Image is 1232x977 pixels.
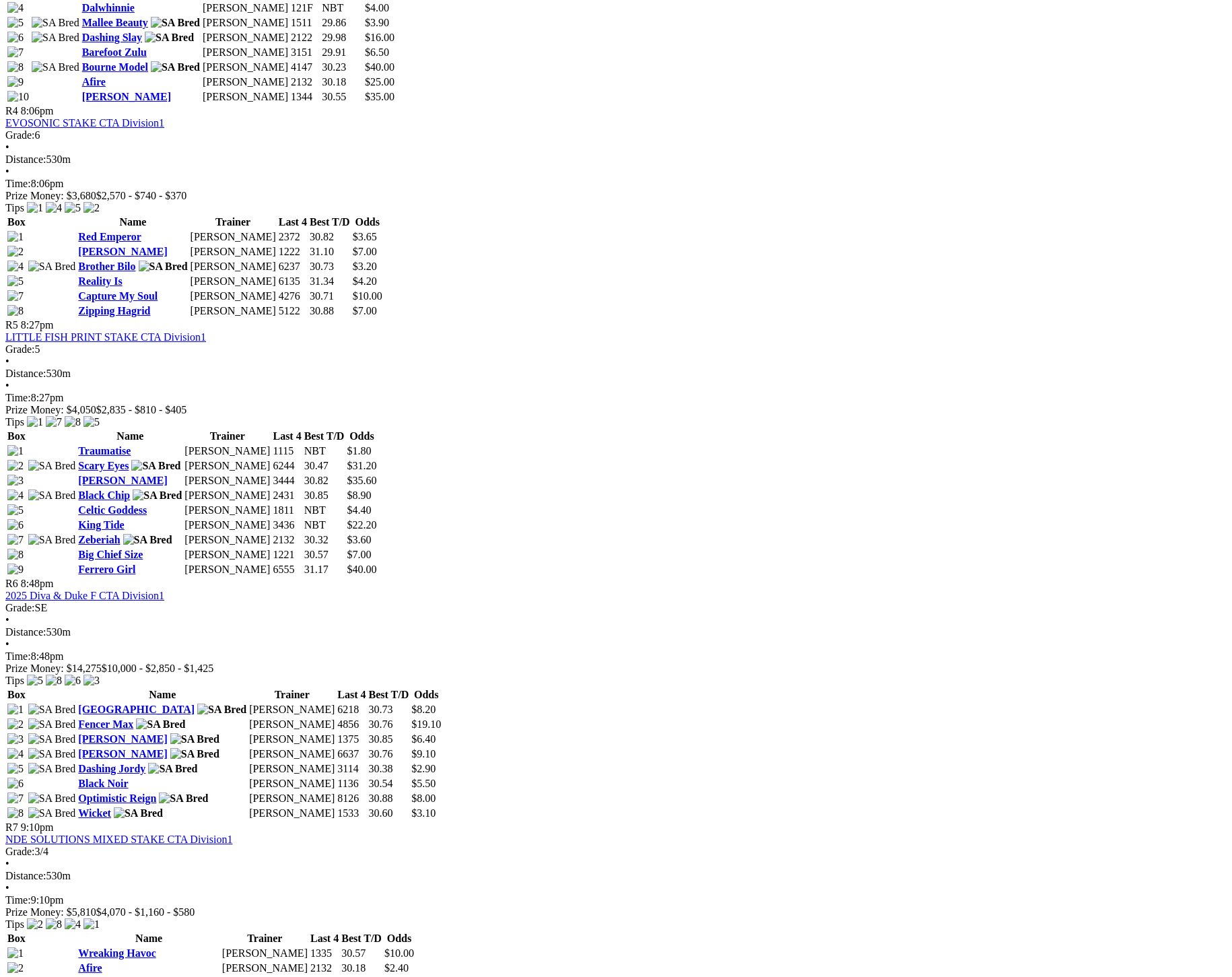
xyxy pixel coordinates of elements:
[7,718,24,731] img: 2
[5,821,18,833] span: R7
[7,793,24,805] img: 7
[7,430,26,442] span: Box
[368,703,410,716] td: 30.73
[28,733,76,745] img: SA Bred
[353,275,377,287] span: $4.20
[365,17,389,28] span: $3.90
[5,154,1227,166] div: 530m
[5,626,46,638] span: Distance:
[248,703,335,716] td: [PERSON_NAME]
[347,475,376,486] span: $35.60
[5,154,46,165] span: Distance:
[304,533,345,547] td: 30.32
[65,416,81,428] img: 8
[78,445,131,457] a: Traumatise
[184,430,271,443] th: Trainer
[184,444,271,458] td: [PERSON_NAME]
[7,490,24,502] img: 4
[411,807,436,819] span: $3.10
[353,246,377,257] span: $7.00
[290,75,320,89] td: 2132
[202,61,289,74] td: [PERSON_NAME]
[5,870,46,881] span: Distance:
[190,304,277,318] td: [PERSON_NAME]
[337,718,366,731] td: 4856
[78,231,141,242] a: Red Emperor
[248,718,335,731] td: [PERSON_NAME]
[78,290,158,302] a: Capture My Soul
[184,548,271,562] td: [PERSON_NAME]
[46,918,62,931] img: 8
[83,918,100,931] img: 1
[78,947,156,959] a: Wreaking Havoc
[5,602,1227,614] div: SE
[7,231,24,243] img: 1
[309,275,351,288] td: 31.34
[7,962,24,974] img: 2
[21,319,54,331] span: 8:27pm
[352,215,383,229] th: Odds
[347,534,371,545] span: $3.60
[78,807,111,819] a: Wicket
[184,489,271,502] td: [PERSON_NAME]
[321,75,363,89] td: 30.18
[151,17,200,29] img: SA Bred
[7,763,24,775] img: 5
[337,777,366,790] td: 1136
[136,718,185,731] img: SA Bred
[309,290,351,303] td: 30.71
[5,190,1227,202] div: Prize Money: $3,680
[78,246,167,257] a: [PERSON_NAME]
[5,380,9,391] span: •
[190,290,277,303] td: [PERSON_NAME]
[5,602,35,613] span: Grade:
[5,578,18,589] span: R6
[272,489,302,502] td: 2431
[337,807,366,820] td: 1533
[5,675,24,686] span: Tips
[78,778,128,789] a: Black Noir
[365,91,395,102] span: $35.00
[28,261,76,273] img: SA Bred
[337,688,366,702] th: Last 4
[248,807,335,820] td: [PERSON_NAME]
[78,704,195,715] a: [GEOGRAPHIC_DATA]
[248,792,335,805] td: [PERSON_NAME]
[353,305,377,316] span: $7.00
[347,445,371,457] span: $1.80
[7,246,24,258] img: 2
[28,490,76,502] img: SA Bred
[5,894,31,906] span: Time:
[278,260,308,273] td: 6237
[28,704,76,716] img: SA Bred
[7,689,26,700] span: Box
[7,519,24,531] img: 6
[368,777,410,790] td: 30.54
[28,718,76,731] img: SA Bred
[5,105,18,116] span: R4
[365,46,389,58] span: $6.50
[78,718,133,730] a: Fencer Max
[347,549,371,560] span: $7.00
[337,792,366,805] td: 8126
[139,261,188,273] img: SA Bred
[5,614,9,626] span: •
[278,290,308,303] td: 4276
[28,793,76,805] img: SA Bred
[321,31,363,44] td: 29.98
[184,504,271,517] td: [PERSON_NAME]
[46,202,62,214] img: 4
[337,762,366,776] td: 3114
[5,319,18,331] span: R5
[5,638,9,650] span: •
[365,76,395,88] span: $25.00
[353,261,377,272] span: $3.20
[202,1,289,15] td: [PERSON_NAME]
[96,404,187,415] span: $2,835 - $810 - $405
[202,31,289,44] td: [PERSON_NAME]
[28,763,76,775] img: SA Bred
[7,61,24,73] img: 8
[411,748,436,760] span: $9.10
[347,504,371,516] span: $4.40
[170,748,219,760] img: SA Bred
